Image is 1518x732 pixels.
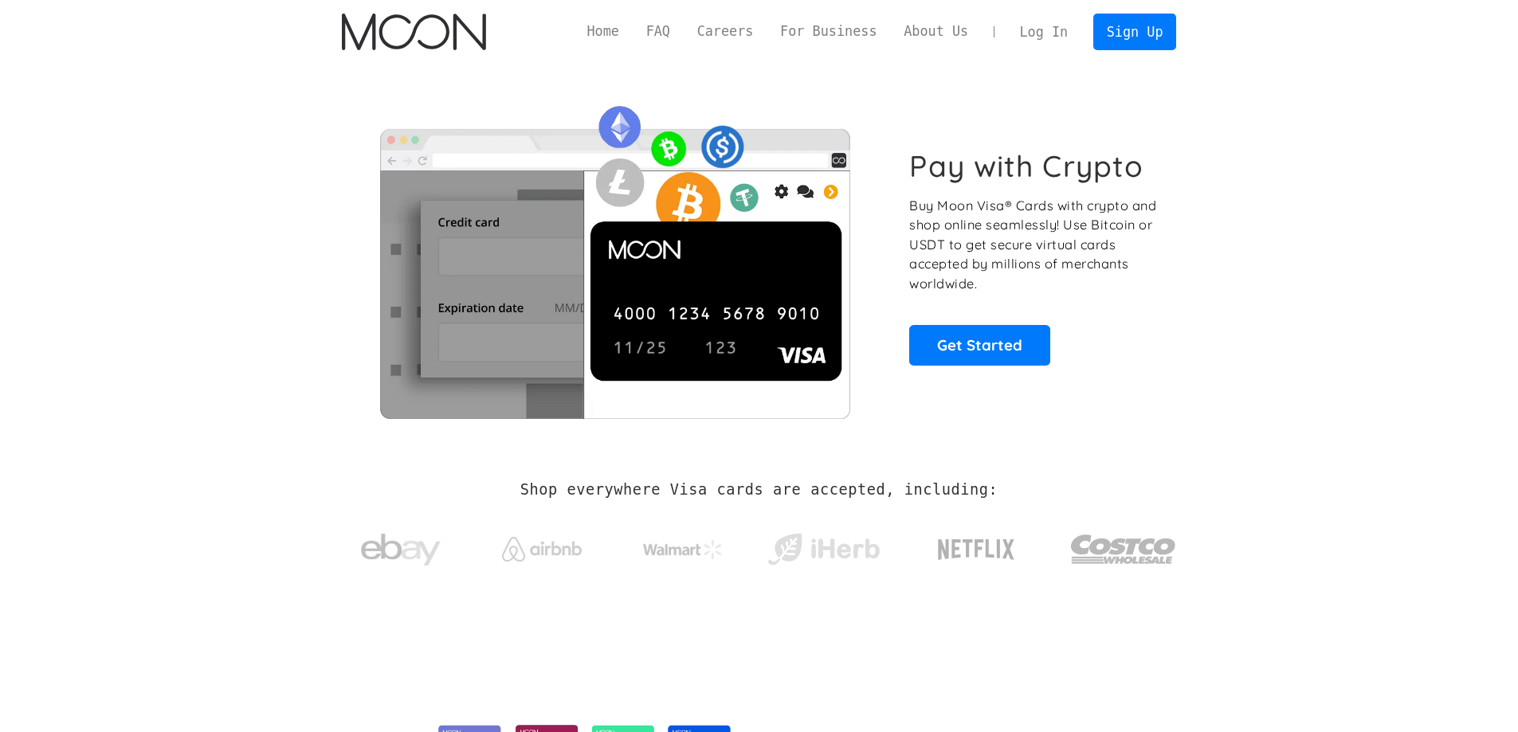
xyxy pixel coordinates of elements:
img: Netflix [936,530,1016,570]
h1: Pay with Crypto [909,148,1143,184]
a: Careers [684,22,767,41]
a: Get Started [909,325,1050,365]
img: iHerb [764,529,883,570]
a: Netflix [905,514,1048,577]
a: Costco [1070,503,1177,587]
a: For Business [767,22,890,41]
img: Costco [1070,519,1177,579]
a: iHerb [764,513,883,578]
a: ebay [342,509,461,583]
a: Walmart [623,524,742,567]
a: Sign Up [1093,14,1176,49]
img: ebay [361,525,441,575]
a: FAQ [633,22,684,41]
img: Airbnb [502,537,582,562]
a: About Us [890,22,982,41]
img: Walmart [643,540,723,559]
a: Airbnb [482,521,601,570]
img: Moon Cards let you spend your crypto anywhere Visa is accepted. [342,95,888,418]
a: Log In [1006,14,1081,49]
h2: Shop everywhere Visa cards are accepted, including: [520,481,998,499]
a: Home [574,22,633,41]
p: Buy Moon Visa® Cards with crypto and shop online seamlessly! Use Bitcoin or USDT to get secure vi... [909,196,1159,294]
img: Moon Logo [342,14,486,50]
